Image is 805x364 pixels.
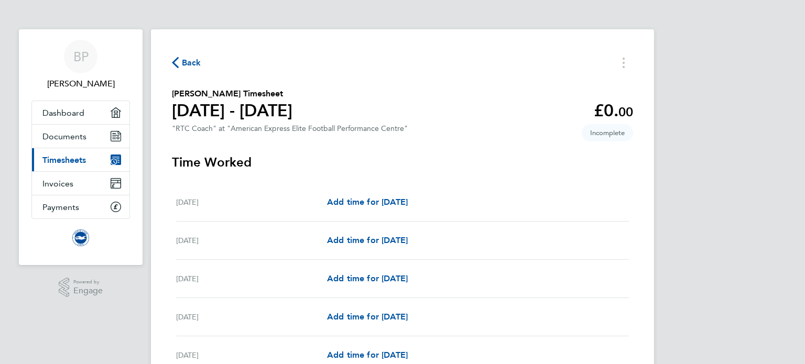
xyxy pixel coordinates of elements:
[42,155,86,165] span: Timesheets
[73,50,89,63] span: BP
[327,197,408,207] span: Add time for [DATE]
[176,311,327,323] div: [DATE]
[582,124,633,141] span: This timesheet is Incomplete.
[72,229,89,246] img: brightonandhovealbion-logo-retina.png
[327,312,408,322] span: Add time for [DATE]
[176,272,327,285] div: [DATE]
[42,179,73,189] span: Invoices
[172,124,408,133] div: "RTC Coach" at "American Express Elite Football Performance Centre"
[327,196,408,208] a: Add time for [DATE]
[172,100,292,121] h1: [DATE] - [DATE]
[327,350,408,360] span: Add time for [DATE]
[176,234,327,247] div: [DATE]
[32,125,129,148] a: Documents
[73,286,103,295] span: Engage
[73,278,103,286] span: Powered by
[327,234,408,247] a: Add time for [DATE]
[19,29,143,265] nav: Main navigation
[594,101,633,120] app-decimal: £0.
[327,273,408,283] span: Add time for [DATE]
[32,195,129,218] a: Payments
[172,56,201,69] button: Back
[176,196,327,208] div: [DATE]
[31,229,130,246] a: Go to home page
[32,172,129,195] a: Invoices
[59,278,103,297] a: Powered byEngage
[327,272,408,285] a: Add time for [DATE]
[327,311,408,323] a: Add time for [DATE]
[42,108,84,118] span: Dashboard
[172,87,292,100] h2: [PERSON_NAME] Timesheet
[182,57,201,69] span: Back
[42,131,86,141] span: Documents
[327,235,408,245] span: Add time for [DATE]
[32,148,129,171] a: Timesheets
[31,40,130,90] a: BP[PERSON_NAME]
[176,349,327,361] div: [DATE]
[31,78,130,90] span: Ben Pinnington
[618,104,633,119] span: 00
[327,349,408,361] a: Add time for [DATE]
[614,54,633,71] button: Timesheets Menu
[42,202,79,212] span: Payments
[32,101,129,124] a: Dashboard
[172,154,633,171] h3: Time Worked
